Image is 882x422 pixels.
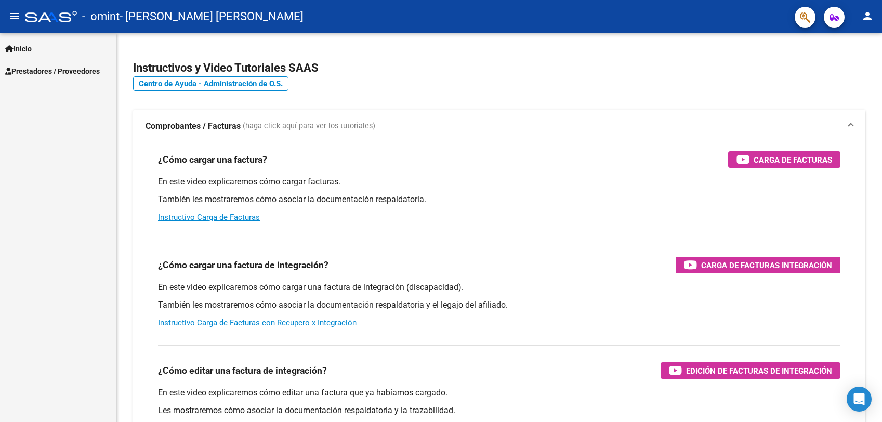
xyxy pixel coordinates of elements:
mat-icon: menu [8,10,21,22]
h3: ¿Cómo cargar una factura de integración? [158,258,328,272]
button: Edición de Facturas de integración [661,362,840,379]
p: También les mostraremos cómo asociar la documentación respaldatoria y el legajo del afiliado. [158,299,840,311]
p: En este video explicaremos cómo cargar facturas. [158,176,840,188]
button: Carga de Facturas Integración [676,257,840,273]
span: - [PERSON_NAME] [PERSON_NAME] [120,5,304,28]
span: Edición de Facturas de integración [686,364,832,377]
a: Centro de Ayuda - Administración de O.S. [133,76,288,91]
span: Carga de Facturas [754,153,832,166]
span: (haga click aquí para ver los tutoriales) [243,121,375,132]
span: Inicio [5,43,32,55]
a: Instructivo Carga de Facturas [158,213,260,222]
mat-expansion-panel-header: Comprobantes / Facturas (haga click aquí para ver los tutoriales) [133,110,865,143]
p: También les mostraremos cómo asociar la documentación respaldatoria. [158,194,840,205]
button: Carga de Facturas [728,151,840,168]
span: Prestadores / Proveedores [5,65,100,77]
span: - omint [82,5,120,28]
strong: Comprobantes / Facturas [146,121,241,132]
p: Les mostraremos cómo asociar la documentación respaldatoria y la trazabilidad. [158,405,840,416]
h3: ¿Cómo editar una factura de integración? [158,363,327,378]
div: Open Intercom Messenger [847,387,872,412]
span: Carga de Facturas Integración [701,259,832,272]
h2: Instructivos y Video Tutoriales SAAS [133,58,865,78]
p: En este video explicaremos cómo editar una factura que ya habíamos cargado. [158,387,840,399]
a: Instructivo Carga de Facturas con Recupero x Integración [158,318,357,327]
mat-icon: person [861,10,874,22]
h3: ¿Cómo cargar una factura? [158,152,267,167]
p: En este video explicaremos cómo cargar una factura de integración (discapacidad). [158,282,840,293]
